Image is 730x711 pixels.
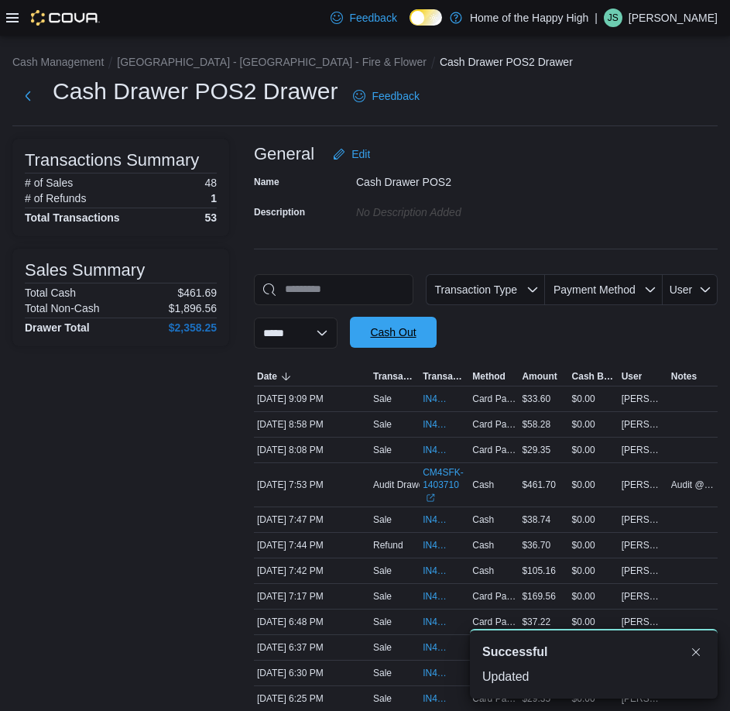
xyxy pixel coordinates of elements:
div: $0.00 [569,613,619,631]
span: [PERSON_NAME] [622,393,665,405]
p: Sale [373,565,392,577]
span: JS [608,9,619,27]
span: Transaction Type [373,370,416,383]
div: [DATE] 7:44 PM [254,536,370,555]
p: Sale [373,641,392,654]
div: $0.00 [569,476,619,494]
span: Card Payment [472,418,516,431]
span: $58.28 [522,418,550,431]
button: User [663,274,718,305]
h4: $2,358.25 [169,321,217,334]
p: $1,896.56 [169,302,217,314]
p: Sale [373,667,392,679]
p: Sale [373,418,392,431]
p: | [595,9,598,27]
span: Feedback [349,10,396,26]
div: $0.00 [569,562,619,580]
p: 48 [204,177,217,189]
span: Cash Out [370,325,416,340]
button: Date [254,367,370,386]
div: $0.00 [569,390,619,408]
p: [PERSON_NAME] [629,9,718,27]
div: [DATE] 6:30 PM [254,664,370,682]
button: IN4SFK-17976227 [423,562,466,580]
h4: Drawer Total [25,321,90,334]
button: IN4SFK-17976308 [423,510,466,529]
span: IN4SFK-17975380 [423,616,451,628]
span: IN4SFK-17977238 [423,418,451,431]
span: [PERSON_NAME] [622,444,665,456]
div: [DATE] 8:08 PM [254,441,370,459]
h3: Sales Summary [25,261,145,280]
div: Jack Sharp [604,9,622,27]
span: $36.70 [522,539,550,551]
div: [DATE] 7:53 PM [254,476,370,494]
input: This is a search bar. As you type, the results lower in the page will automatically filter. [254,274,413,305]
span: Transaction Type [434,283,517,296]
span: Cash Back [572,370,615,383]
span: Date [257,370,277,383]
button: Notes [668,367,718,386]
span: Method [472,370,506,383]
p: Sale [373,444,392,456]
div: [DATE] 7:17 PM [254,587,370,606]
div: [DATE] 9:09 PM [254,390,370,408]
h6: Total Cash [25,287,76,299]
div: $0.00 [569,510,619,529]
span: Amount [522,370,557,383]
button: Dismiss toast [687,643,705,661]
span: [PERSON_NAME] [622,418,665,431]
span: [PERSON_NAME] [622,616,665,628]
span: $169.56 [522,590,555,603]
div: [DATE] 7:42 PM [254,562,370,580]
button: IN4SFK-17977238 [423,415,466,434]
h4: 53 [204,211,217,224]
span: [PERSON_NAME] [622,539,665,551]
button: Edit [327,139,376,170]
button: Transaction Type [370,367,420,386]
span: $37.22 [522,616,550,628]
span: Cash [472,539,494,551]
p: Sale [373,590,392,603]
h6: # of Sales [25,177,73,189]
p: Refund [373,539,403,551]
a: Feedback [347,81,425,112]
img: Cova [31,10,100,26]
div: [DATE] 8:58 PM [254,415,370,434]
div: Cash Drawer POS2 [356,170,564,188]
div: $0.00 [569,536,619,555]
span: Card Payment [472,393,516,405]
span: Card Payment [472,444,516,456]
button: IN4SFK-17975875 [423,587,466,606]
label: Description [254,206,305,218]
span: User [622,370,643,383]
p: Sale [373,513,392,526]
span: IN4SFK-17975875 [423,590,451,603]
h3: General [254,145,314,163]
span: Payment Method [553,283,636,296]
button: Cash Management [12,56,104,68]
span: Card Payment [472,590,516,603]
p: Sale [373,393,392,405]
span: [PERSON_NAME] [622,565,665,577]
h1: Cash Drawer POS2 Drawer [53,76,338,107]
span: $29.35 [522,444,550,456]
p: Audit Drawer [373,479,427,491]
button: Amount [519,367,568,386]
span: $33.60 [522,393,550,405]
input: Dark Mode [410,9,442,26]
a: CM4SFK-1403710External link [423,466,466,503]
span: IN4SFK-17976308 [423,513,451,526]
h4: Total Transactions [25,211,120,224]
span: Successful [482,643,547,661]
span: $461.70 [522,479,555,491]
span: Card Payment [472,616,516,628]
button: Transaction # [420,367,469,386]
span: Notes [671,370,697,383]
span: Cash [472,513,494,526]
button: Next [12,81,43,112]
p: Home of the Happy High [470,9,588,27]
button: User [619,367,668,386]
label: Name [254,176,279,188]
